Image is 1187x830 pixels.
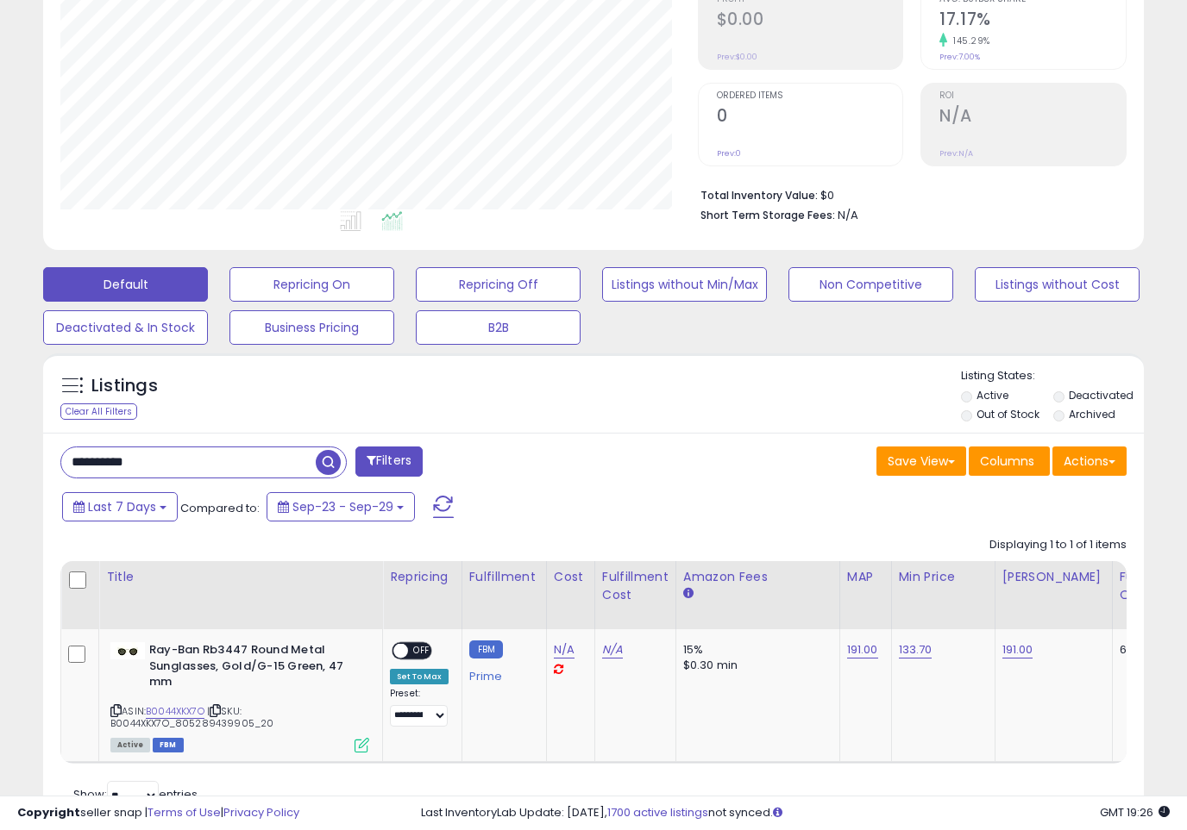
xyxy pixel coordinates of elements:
[700,184,1115,204] li: $0
[1052,446,1127,476] button: Actions
[977,407,1039,421] label: Out of Stock
[847,641,878,658] a: 191.00
[939,91,1126,101] span: ROI
[939,148,973,159] small: Prev: N/A
[469,640,503,658] small: FBM
[717,52,757,62] small: Prev: $0.00
[110,642,145,659] img: 212qV8ms+vL._SL40_.jpg
[469,663,533,683] div: Prime
[1069,388,1134,403] label: Deactivated
[717,91,903,101] span: Ordered Items
[700,208,835,222] b: Short Term Storage Fees:
[416,310,581,345] button: B2B
[180,500,260,516] span: Compared to:
[223,804,299,821] a: Privacy Policy
[876,446,966,476] button: Save View
[146,704,204,719] a: B0044XKX7O
[88,498,156,515] span: Last 7 Days
[602,568,669,604] div: Fulfillment Cost
[60,403,137,420] div: Clear All Filters
[700,188,818,203] b: Total Inventory Value:
[939,106,1126,129] h2: N/A
[554,568,587,586] div: Cost
[683,568,832,586] div: Amazon Fees
[110,704,273,730] span: | SKU: B0044XKX7O_805289439905_20
[838,207,858,223] span: N/A
[788,267,953,302] button: Non Competitive
[717,106,903,129] h2: 0
[969,446,1050,476] button: Columns
[554,641,575,658] a: N/A
[602,267,767,302] button: Listings without Min/Max
[390,568,455,586] div: Repricing
[717,9,903,33] h2: $0.00
[899,641,933,658] a: 133.70
[229,267,394,302] button: Repricing On
[1069,407,1115,421] label: Archived
[683,642,826,658] div: 15%
[73,786,198,802] span: Show: entries
[390,688,449,727] div: Preset:
[469,568,539,586] div: Fulfillment
[267,492,415,521] button: Sep-23 - Sep-29
[106,568,375,586] div: Title
[602,641,623,658] a: N/A
[390,669,449,684] div: Set To Max
[977,388,1008,403] label: Active
[683,586,694,602] small: Amazon Fees.
[43,310,208,345] button: Deactivated & In Stock
[1100,804,1170,821] span: 2025-10-7 19:26 GMT
[17,805,299,821] div: seller snap | |
[148,804,221,821] a: Terms of Use
[717,148,741,159] small: Prev: 0
[416,267,581,302] button: Repricing Off
[939,52,980,62] small: Prev: 7.00%
[355,446,423,477] button: Filters
[947,34,990,47] small: 145.29%
[1120,642,1173,658] div: 6
[683,658,826,673] div: $0.30 min
[939,9,1126,33] h2: 17.17%
[899,568,988,586] div: Min Price
[408,644,436,658] span: OFF
[149,642,359,695] b: Ray-Ban Rb3447 Round Metal Sunglasses, Gold/G-15 Green, 47 mm
[961,368,1144,384] p: Listing States:
[1120,568,1179,604] div: Fulfillable Quantity
[17,804,80,821] strong: Copyright
[110,738,150,752] span: All listings currently available for purchase on Amazon
[421,805,1170,821] div: Last InventoryLab Update: [DATE], not synced.
[153,738,184,752] span: FBM
[229,310,394,345] button: Business Pricing
[980,452,1034,470] span: Columns
[1002,568,1105,586] div: [PERSON_NAME]
[607,804,708,821] a: 1700 active listings
[43,267,208,302] button: Default
[989,537,1127,553] div: Displaying 1 to 1 of 1 items
[62,492,178,521] button: Last 7 Days
[847,568,884,586] div: MAP
[975,267,1140,302] button: Listings without Cost
[1002,641,1033,658] a: 191.00
[110,642,369,751] div: ASIN:
[91,374,158,398] h5: Listings
[292,498,393,515] span: Sep-23 - Sep-29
